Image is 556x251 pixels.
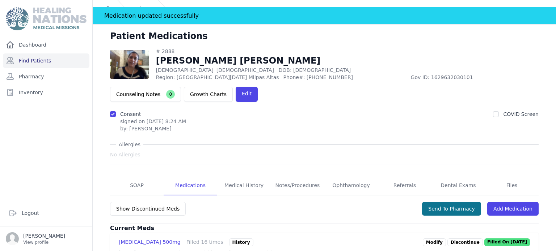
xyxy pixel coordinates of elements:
a: [PERSON_NAME] View profile [6,232,87,245]
a: Add Medication [487,202,539,216]
span: Phone#: [PHONE_NUMBER] [283,74,407,81]
a: Ophthamology [324,176,378,195]
a: Notes/Procedures [271,176,324,195]
a: Dental Exams [431,176,485,195]
p: Discontinue [447,238,483,246]
a: Referrals [378,176,431,195]
a: Inventory [3,85,89,100]
div: History [229,238,253,246]
a: Patients [132,5,152,12]
div: Medication updated successfully [104,7,199,24]
button: Send To Pharmacy [422,202,481,216]
h1: Patient Medications [110,30,208,42]
div: by: [PERSON_NAME] [120,125,186,132]
p: [DEMOGRAPHIC_DATA] [156,66,538,74]
span: Region: [GEOGRAPHIC_DATA][DATE] Milpas Altas [156,74,279,81]
div: # 2888 [156,48,538,55]
p: Filled On [DATE] [484,238,530,246]
span: Gov ID: 1629632030101 [411,74,538,81]
img: Medical Missions EMR [6,7,86,30]
a: Medications [164,176,217,195]
a: Find Patients [3,53,89,68]
span: 0 [166,90,175,99]
h3: Current Meds [110,224,539,233]
div: Filled 16 times [186,238,223,246]
span: [DEMOGRAPHIC_DATA] [216,67,274,73]
button: Show Discontinued Meds [110,202,186,216]
img: P6k8qdky31flAAAAJXRFWHRkYXRlOmNyZWF0ZQAyMDIzLTEyLTE5VDE2OjAyOjA5KzAwOjAw0m2Y3QAAACV0RVh0ZGF0ZTptb... [110,50,149,79]
a: Growth Charts [184,87,233,102]
a: SOAP [110,176,164,195]
button: Counseling Notes0 [110,87,181,102]
p: [PERSON_NAME] [23,232,65,239]
div: Notification [93,7,556,25]
p: signed on [DATE] 8:24 AM [120,118,186,125]
label: COVID Screen [503,111,539,117]
span: DOB: [DEMOGRAPHIC_DATA] [278,67,351,73]
a: Logout [6,206,87,220]
a: Files [485,176,539,195]
a: Modify [423,238,446,246]
a: Pharmacy [3,69,89,84]
h1: [PERSON_NAME] [PERSON_NAME] [156,55,538,66]
p: View profile [23,239,65,245]
span: No Allergies [110,151,140,158]
a: Medical History [217,176,271,195]
div: [MEDICAL_DATA] 500mg [119,238,181,246]
span: Allergies [116,141,143,148]
nav: Tabs [110,176,539,195]
label: Consent [120,111,141,117]
a: Edit [236,87,258,102]
a: Dashboard [3,38,89,52]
